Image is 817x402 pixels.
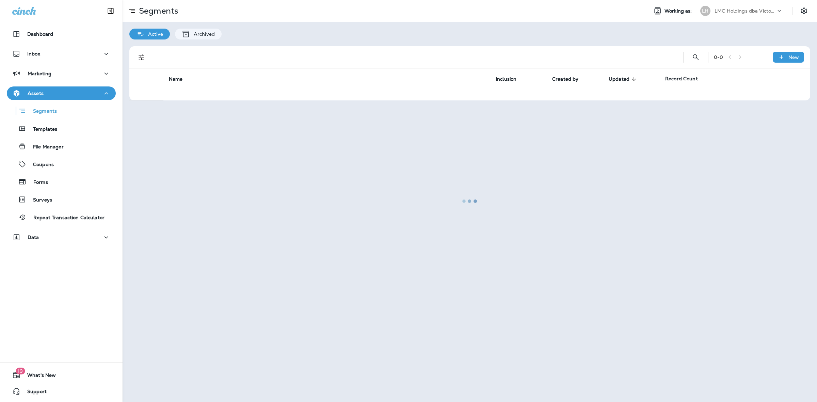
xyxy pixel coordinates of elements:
button: File Manager [7,139,116,154]
button: Forms [7,175,116,189]
p: Marketing [28,71,51,76]
button: Dashboard [7,27,116,41]
p: Inbox [27,51,40,57]
p: Coupons [26,162,54,168]
p: Templates [26,126,57,133]
button: Marketing [7,67,116,80]
button: Inbox [7,47,116,61]
button: Collapse Sidebar [101,4,120,18]
button: Assets [7,86,116,100]
button: Segments [7,103,116,118]
button: Templates [7,122,116,136]
button: Coupons [7,157,116,171]
p: Forms [27,179,48,186]
p: File Manager [26,144,64,150]
button: Repeat Transaction Calculator [7,210,116,224]
button: 19What's New [7,368,116,382]
p: Segments [26,108,57,115]
p: Data [28,235,39,240]
p: Dashboard [27,31,53,37]
span: Support [20,389,47,397]
span: 19 [16,368,25,374]
button: Data [7,230,116,244]
p: Repeat Transaction Calculator [27,215,105,221]
button: Support [7,385,116,398]
p: Surveys [26,197,52,204]
span: What's New [20,372,56,381]
p: Assets [28,91,44,96]
button: Surveys [7,192,116,207]
p: New [788,54,799,60]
